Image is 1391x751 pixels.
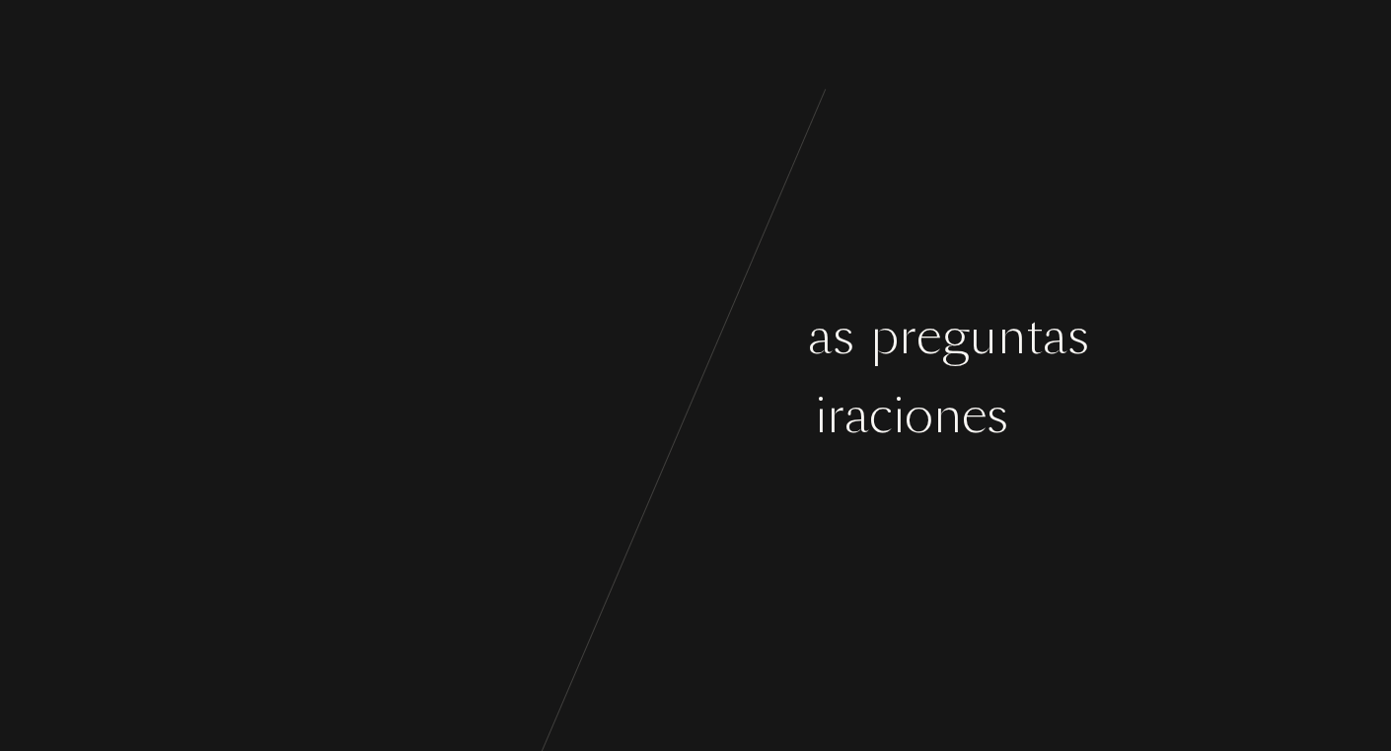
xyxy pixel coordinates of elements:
[475,378,502,452] div: u
[377,299,405,373] div: p
[1043,299,1067,373] div: a
[303,299,332,373] div: E
[869,378,893,452] div: c
[815,378,827,452] div: i
[905,378,933,452] div: o
[430,299,454,373] div: c
[502,378,524,452] div: s
[613,299,641,373] div: o
[970,299,997,373] div: u
[540,378,568,452] div: g
[641,299,670,373] div: n
[454,299,478,373] div: e
[634,378,663,452] div: o
[478,299,523,373] div: m
[663,378,685,452] div: s
[1026,299,1043,373] div: t
[827,378,844,452] div: r
[384,378,408,452] div: e
[808,299,833,373] div: a
[997,299,1026,373] div: n
[589,299,613,373] div: c
[740,378,765,452] div: a
[870,299,899,373] div: p
[710,299,723,373] div: l
[765,378,786,452] div: s
[723,299,752,373] div: g
[453,378,475,452] div: s
[941,299,970,373] div: g
[618,378,634,452] div: t
[596,378,618,452] div: s
[332,299,377,373] div: m
[987,378,1008,452] div: s
[779,299,808,373] div: n
[523,299,551,373] div: o
[1067,299,1089,373] div: s
[686,299,710,373] div: a
[844,378,869,452] div: a
[893,378,905,452] div: i
[933,378,962,452] div: n
[408,378,437,452] div: n
[405,299,430,373] div: e
[568,378,596,452] div: u
[916,299,941,373] div: e
[833,299,854,373] div: s
[551,299,573,373] div: s
[752,299,779,373] div: u
[700,378,724,452] div: y
[786,378,815,452] div: p
[962,378,987,452] div: e
[899,299,916,373] div: r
